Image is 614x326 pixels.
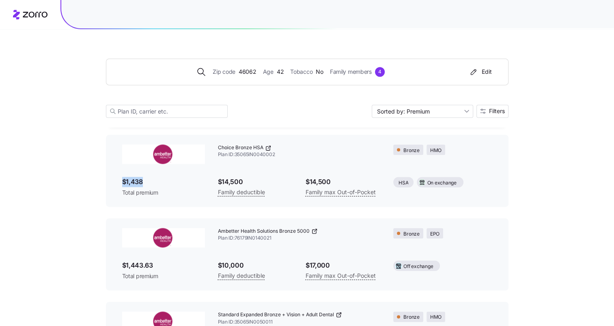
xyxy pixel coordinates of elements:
div: Edit [469,68,492,76]
span: Family max Out-of-Pocket [306,187,376,197]
span: $14,500 [306,177,380,187]
span: $14,500 [218,177,293,187]
span: Tobacco [290,67,312,76]
span: Family deductible [218,271,265,281]
span: Choice Bronze HSA [218,144,263,151]
span: EPO [430,230,439,238]
input: Plan ID, carrier etc. [106,105,228,118]
span: Plan ID: 35065IN0050011 [218,318,381,325]
span: Total premium [122,189,205,197]
input: Sort by [372,105,473,118]
span: Filters [489,108,505,114]
span: Off exchange [403,263,433,270]
span: Plan ID: 76179IN0140021 [218,235,381,242]
span: Bronze [403,313,420,321]
span: Bronze [403,147,420,154]
span: $10,000 [218,260,293,270]
span: $17,000 [306,260,380,270]
span: No [316,67,323,76]
span: HSA [399,179,408,187]
button: Edit [465,65,495,78]
span: Ambetter Health Solutions Bronze 5000 [218,228,310,235]
div: 4 [375,67,385,77]
span: Bronze [403,230,420,238]
span: Total premium [122,272,205,280]
span: $1,443.63 [122,260,205,270]
span: Family deductible [218,187,265,197]
span: Age [263,67,274,76]
span: 46062 [239,67,256,76]
span: Plan ID: 35065IN0040002 [218,151,381,158]
span: Zip code [213,67,235,76]
span: On exchange [427,179,456,187]
span: Family max Out-of-Pocket [306,271,376,281]
span: Standard Expanded Bronze + Vision + Adult Dental [218,311,334,318]
img: Ambetter [122,144,205,164]
span: HMO [430,313,442,321]
span: HMO [430,147,442,154]
img: Ambetter [122,228,205,247]
span: 42 [277,67,284,76]
span: Family members [330,67,372,76]
span: $1,438 [122,177,205,187]
button: Filters [476,105,508,118]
